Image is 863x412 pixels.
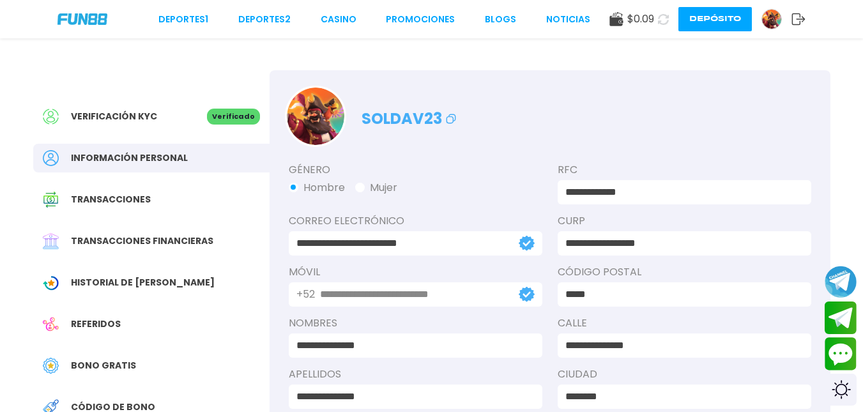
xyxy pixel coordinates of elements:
[362,101,459,130] p: soldav23
[57,13,107,24] img: Company Logo
[71,359,136,372] span: Bono Gratis
[33,227,270,256] a: Financial TransactionTransacciones financieras
[43,150,59,166] img: Personal
[289,316,542,331] label: NOMBRES
[825,301,857,335] button: Join telegram
[33,144,270,172] a: PersonalInformación personal
[546,13,590,26] a: NOTICIAS
[761,9,791,29] a: Avatar
[33,185,270,214] a: Transaction HistoryTransacciones
[558,213,811,229] label: CURP
[287,88,344,145] img: Avatar
[33,268,270,297] a: Wagering TransactionHistorial de [PERSON_NAME]
[289,367,542,382] label: APELLIDOS
[825,337,857,370] button: Contact customer service
[321,13,356,26] a: CASINO
[43,316,59,332] img: Referral
[33,102,270,131] a: Verificación KYCVerificado
[33,310,270,339] a: ReferralReferidos
[71,110,157,123] span: Verificación KYC
[289,180,345,195] button: Hombre
[825,374,857,406] div: Switch theme
[386,13,455,26] a: Promociones
[762,10,781,29] img: Avatar
[485,13,516,26] a: BLOGS
[289,264,542,280] label: Móvil
[43,192,59,208] img: Transaction History
[289,213,542,229] label: Correo electrónico
[627,11,654,27] span: $ 0.09
[71,193,151,206] span: Transacciones
[71,317,121,331] span: Referidos
[33,351,270,380] a: Free BonusBono Gratis
[207,109,260,125] p: Verificado
[43,358,59,374] img: Free Bonus
[558,367,811,382] label: Ciudad
[558,316,811,331] label: Calle
[71,276,215,289] span: Historial de [PERSON_NAME]
[355,180,397,195] button: Mujer
[558,264,811,280] label: Código Postal
[238,13,291,26] a: Deportes2
[678,7,752,31] button: Depósito
[296,287,315,302] p: +52
[43,275,59,291] img: Wagering Transaction
[158,13,208,26] a: Deportes1
[43,233,59,249] img: Financial Transaction
[289,162,542,178] label: Género
[71,234,213,248] span: Transacciones financieras
[71,151,188,165] span: Información personal
[825,265,857,298] button: Join telegram channel
[558,162,811,178] label: RFC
